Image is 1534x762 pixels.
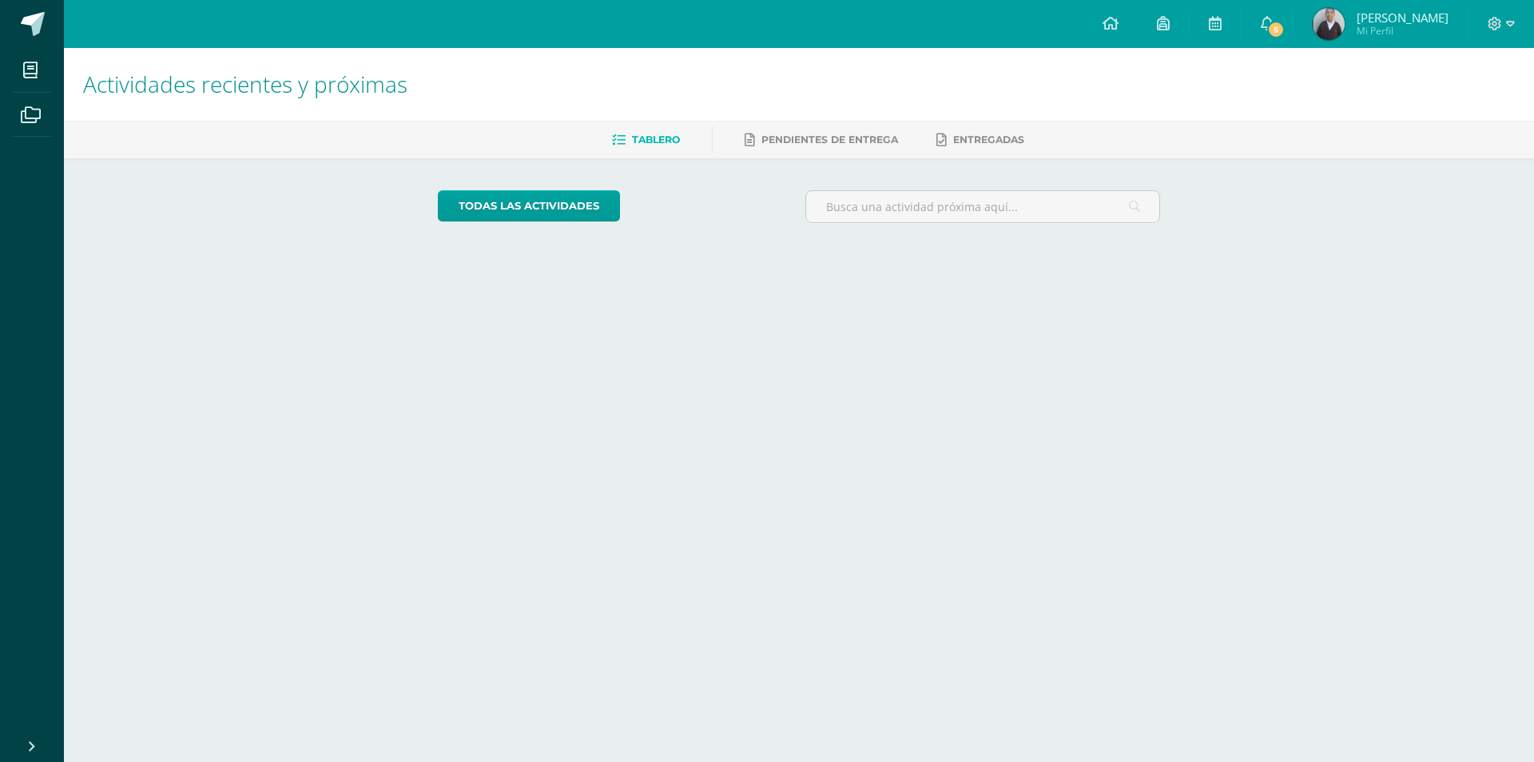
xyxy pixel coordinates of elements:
[761,134,898,146] span: Pendientes de entrega
[438,190,620,221] a: todas las Actividades
[806,191,1160,222] input: Busca una actividad próxima aquí...
[83,69,407,99] span: Actividades recientes y próximas
[612,127,680,153] a: Tablero
[1357,10,1449,26] span: [PERSON_NAME]
[1357,24,1449,38] span: Mi Perfil
[745,127,898,153] a: Pendientes de entrega
[953,134,1024,146] span: Entregadas
[936,127,1024,153] a: Entregadas
[632,134,680,146] span: Tablero
[1313,8,1345,40] img: ced871c4d8afffd3d6071e8a432de293.png
[1267,21,1285,38] span: 5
